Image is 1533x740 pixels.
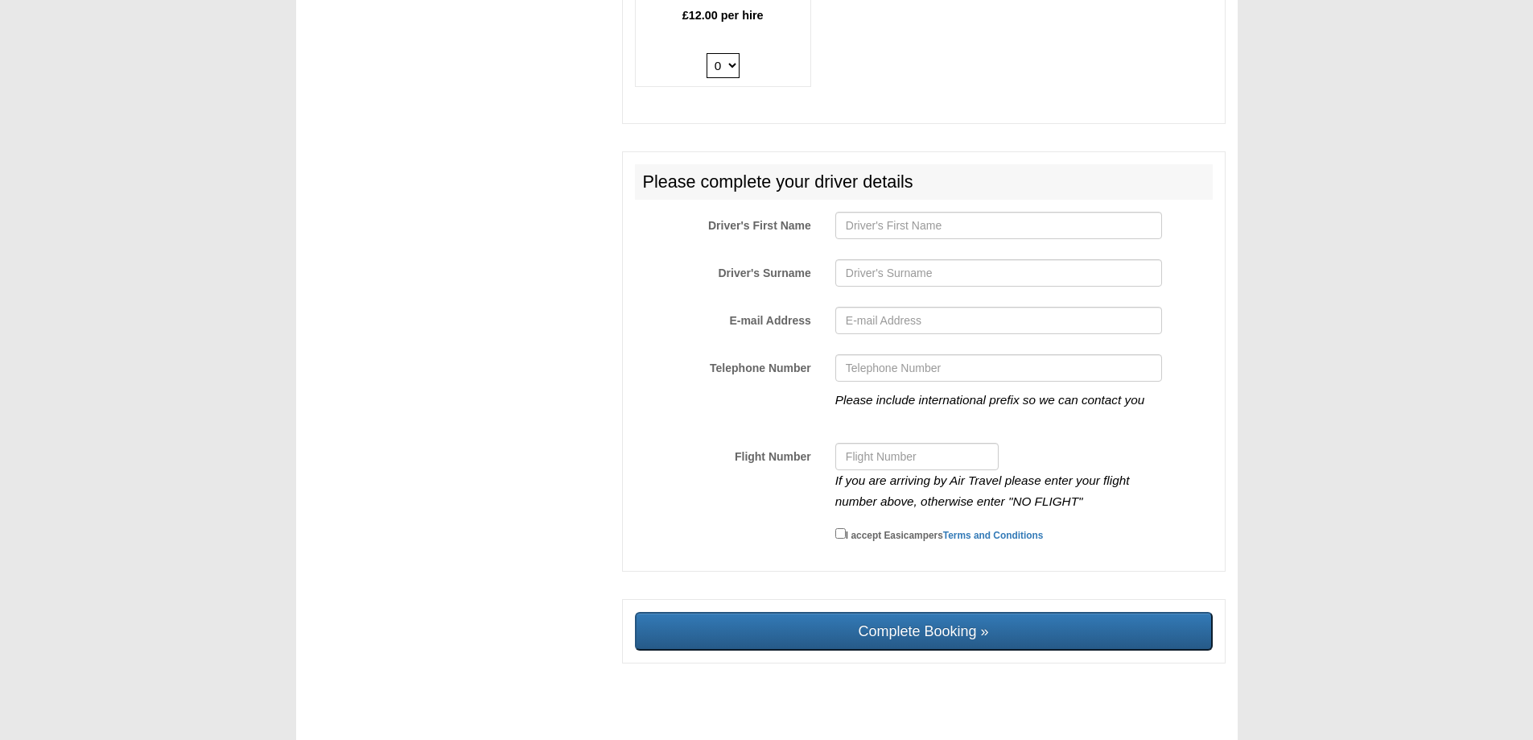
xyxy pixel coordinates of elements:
input: Complete Booking » [635,612,1213,651]
input: Telephone Number [835,354,1162,382]
i: Please include international prefix so we can contact you [835,393,1144,407]
label: Flight Number [623,443,823,465]
small: I accept Easicampers [846,530,1044,541]
label: E-mail Address [623,307,823,329]
i: If you are arriving by Air Travel please enter your flight number above, otherwise enter "NO FLIGHT" [835,473,1130,508]
h2: Please complete your driver details [635,164,1213,200]
input: E-mail Address [835,307,1162,334]
b: £12.00 per hire [682,9,764,22]
input: Driver's First Name [835,212,1162,239]
a: Terms and Conditions [943,530,1044,541]
input: I accept EasicampersTerms and Conditions [835,528,846,539]
label: Telephone Number [623,354,823,376]
label: Driver's Surname [623,259,823,281]
label: Driver's First Name [623,212,823,234]
input: Driver's Surname [835,259,1162,287]
input: Flight Number [835,443,999,470]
